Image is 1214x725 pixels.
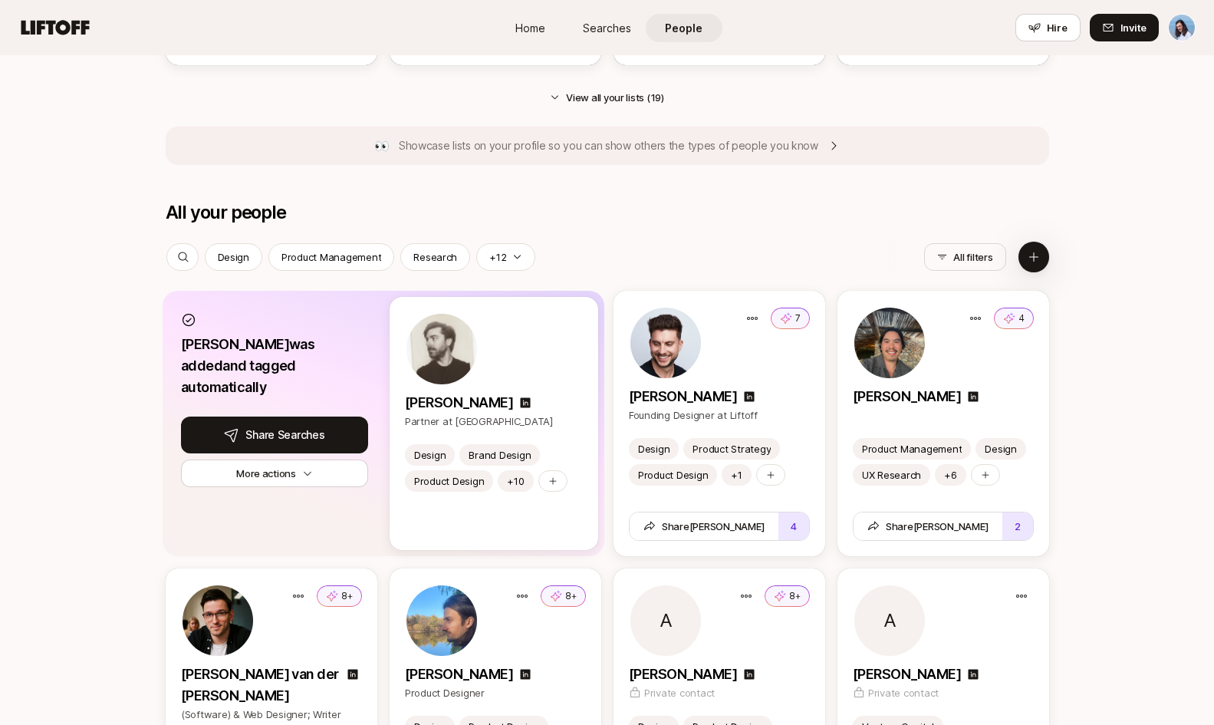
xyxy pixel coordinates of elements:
[1120,20,1147,35] span: Invite
[405,664,513,685] p: [PERSON_NAME]
[166,202,286,223] p: All your people
[868,685,939,700] p: Private contact
[665,20,702,36] span: People
[181,334,368,398] p: [PERSON_NAME] was added and tagged automatically
[1002,512,1033,540] button: 2
[630,308,701,378] img: 7bf30482_e1a5_47b4_9e0f_fc49ddd24bf6.jpg
[405,392,513,414] p: [PERSON_NAME]
[538,84,676,111] button: View all your lists (19)
[414,447,446,463] p: Design
[181,664,341,707] p: [PERSON_NAME] van der [PERSON_NAME]
[1018,311,1025,325] p: 4
[515,20,545,36] span: Home
[837,291,1049,556] a: 4[PERSON_NAME]Product ManagementDesignUX Research+6Share[PERSON_NAME]2
[795,311,801,325] p: 7
[629,386,737,407] p: [PERSON_NAME]
[646,14,722,42] a: People
[183,585,253,656] img: 4b0ae8c5_185f_42c2_8215_be001b66415a.jpg
[731,467,742,483] p: +1
[643,519,764,534] span: Share [PERSON_NAME]
[638,441,670,456] p: Design
[644,685,715,700] p: Private contact
[924,243,1005,271] button: All filters
[614,291,825,556] a: 7[PERSON_NAME]Founding Designer at LiftoffDesignProduct StrategyProduct Design+1Share[PERSON_NAME]4
[853,386,961,407] p: [PERSON_NAME]
[281,249,381,265] p: Product Management
[414,473,484,489] p: Product Design
[181,417,368,453] button: Share Searches
[659,611,672,630] p: A
[765,585,810,607] button: 8+
[469,447,531,463] p: Brand Design
[181,707,362,722] p: (Software) & Web Designer; Writer
[569,14,646,42] a: Searches
[1168,14,1196,41] button: Dan Tase
[771,308,810,329] button: 7
[638,467,708,483] p: Product Design
[629,664,737,685] p: [PERSON_NAME]
[862,441,962,456] p: Product Management
[489,249,506,265] p: +12
[994,308,1034,329] button: 4
[406,585,477,656] img: 6a30bde6_9a81_45da_a8b3_f75bcd065425.jpg
[405,414,583,429] p: Partner at [GEOGRAPHIC_DATA]
[789,589,801,603] p: 8+
[1169,15,1195,41] img: Dan Tase
[1090,14,1159,41] button: Invite
[629,407,810,423] p: Founding Designer at Liftoff
[854,308,925,378] img: 8994a476_064a_42ab_81d5_5ef98a6ab92d.jpg
[854,512,1002,540] button: Share[PERSON_NAME]
[853,664,961,685] p: [PERSON_NAME]
[867,519,988,534] span: Share [PERSON_NAME]
[693,441,771,456] p: Product Strategy
[944,467,956,483] p: +6
[413,249,457,265] p: Research
[492,14,569,42] a: Home
[181,460,368,487] button: More actions
[218,249,249,265] p: Design
[341,589,353,603] p: 8+
[630,512,778,540] button: Share[PERSON_NAME]
[317,585,362,607] button: 8+
[374,136,390,156] p: 👀
[565,589,577,603] p: 8+
[245,426,324,444] span: Share Searches
[541,585,586,607] button: 8+
[1047,20,1068,35] span: Hire
[778,512,809,540] button: 4
[390,297,598,550] a: [PERSON_NAME]Partner at [GEOGRAPHIC_DATA]DesignBrand DesignProduct Design+10
[507,473,524,489] p: +10
[583,20,631,36] span: Searches
[476,243,535,271] button: +12
[399,137,818,155] p: Showcase lists on your profile so you can show others the types of people you know
[883,611,896,630] p: A
[405,685,586,700] p: Product Designer
[862,467,921,483] p: UX Research
[1015,14,1081,41] button: Hire
[406,314,477,384] img: a6431041_0d1a_411e_9ffb_24d2312f5ab6.jpg
[985,441,1016,456] p: Design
